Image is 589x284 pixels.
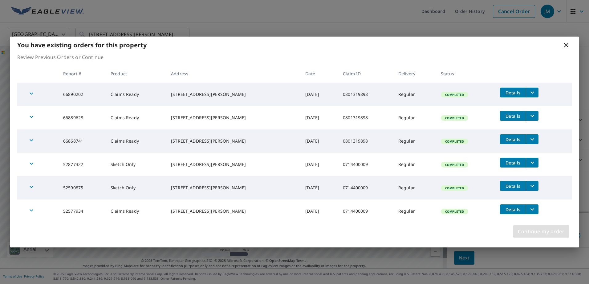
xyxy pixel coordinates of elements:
td: Regular [393,83,436,106]
span: Completed [441,116,468,120]
button: Continue my order [513,225,569,238]
th: Status [436,65,495,83]
b: You have existing orders for this property [17,41,147,49]
span: Details [504,160,522,166]
th: Date [300,65,338,83]
th: Delivery [393,65,436,83]
button: filesDropdownBtn-52877322 [526,158,538,168]
th: Report # [58,65,106,83]
td: Regular [393,176,436,199]
p: Review Previous Orders or Continue [17,53,572,61]
span: Completed [441,209,468,214]
td: [DATE] [300,83,338,106]
td: 0801319898 [338,129,393,153]
span: Details [504,136,522,142]
th: Address [166,65,300,83]
td: Regular [393,199,436,223]
button: filesDropdownBtn-52577934 [526,204,538,214]
div: [STREET_ADDRESS][PERSON_NAME] [171,115,295,121]
td: 52877322 [58,153,106,176]
span: Details [504,183,522,189]
td: Claims Ready [106,199,166,223]
td: Regular [393,129,436,153]
td: Claims Ready [106,106,166,129]
th: Product [106,65,166,83]
button: detailsBtn-52877322 [500,158,526,168]
td: 66890202 [58,83,106,106]
span: Completed [441,139,468,144]
td: Claims Ready [106,83,166,106]
td: Claims Ready [106,129,166,153]
button: filesDropdownBtn-52590875 [526,181,538,191]
button: detailsBtn-66868741 [500,134,526,144]
button: filesDropdownBtn-66890202 [526,88,538,97]
td: Regular [393,106,436,129]
td: 0801319898 [338,83,393,106]
td: Sketch Only [106,176,166,199]
td: 0714400009 [338,176,393,199]
td: 0714400009 [338,199,393,223]
div: [STREET_ADDRESS][PERSON_NAME] [171,138,295,144]
div: [STREET_ADDRESS][PERSON_NAME] [171,91,295,97]
div: [STREET_ADDRESS][PERSON_NAME] [171,185,295,191]
td: 0714400009 [338,153,393,176]
td: 52577934 [58,199,106,223]
button: filesDropdownBtn-66889628 [526,111,538,121]
button: detailsBtn-66889628 [500,111,526,121]
td: 66868741 [58,129,106,153]
span: Details [504,113,522,119]
span: Continue my order [518,227,564,236]
span: Completed [441,93,468,97]
td: [DATE] [300,129,338,153]
span: Details [504,207,522,212]
button: detailsBtn-66890202 [500,88,526,97]
td: [DATE] [300,106,338,129]
td: 0801319898 [338,106,393,129]
button: detailsBtn-52590875 [500,181,526,191]
span: Completed [441,163,468,167]
td: [DATE] [300,199,338,223]
div: [STREET_ADDRESS][PERSON_NAME] [171,161,295,168]
td: 52590875 [58,176,106,199]
td: [DATE] [300,153,338,176]
td: 66889628 [58,106,106,129]
td: [DATE] [300,176,338,199]
span: Completed [441,186,468,190]
div: [STREET_ADDRESS][PERSON_NAME] [171,208,295,214]
span: Details [504,90,522,96]
button: detailsBtn-52577934 [500,204,526,214]
button: filesDropdownBtn-66868741 [526,134,538,144]
th: Claim ID [338,65,393,83]
td: Regular [393,153,436,176]
td: Sketch Only [106,153,166,176]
